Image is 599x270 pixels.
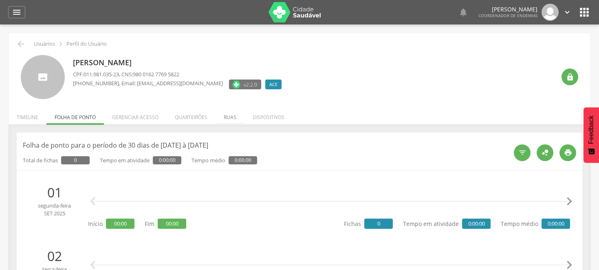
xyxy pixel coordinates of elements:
i:  [563,8,572,17]
i:  [561,193,577,210]
p: Tempo médio [501,219,570,229]
span: ACE [269,81,277,88]
span: 0:00:00 [462,219,491,229]
span: 0:00:00 [229,156,257,164]
i:  [564,148,572,157]
p: 01 [27,183,82,202]
p: CPF: , CNS: [73,71,286,78]
p: Usuários [34,41,55,47]
span: [PHONE_NUMBER] [73,80,119,87]
p: , Email: [EMAIL_ADDRESS][DOMAIN_NAME] [73,80,223,87]
span: 0:00:00 [542,219,570,229]
p: [PERSON_NAME] [478,7,537,12]
p: Tempo em atividade [403,219,491,229]
span: Feedback [588,115,595,144]
span: segunda-feira [27,202,82,210]
span: 00:00 [106,219,134,229]
i:  [578,6,591,19]
span: 011.981.035-23 [84,71,119,78]
i:  [85,193,101,210]
i:  [458,7,468,17]
a:  [458,4,468,21]
span: 980 0162 7769 5822 [133,71,179,78]
p: 02 [27,247,82,266]
i:  [566,73,574,81]
li: Gerenciar acesso [104,106,167,125]
p: Tempo médio [192,156,257,164]
span: 0 [364,219,393,229]
span: 0 [61,156,90,164]
p: [PERSON_NAME] [73,58,286,68]
i:  [541,148,550,157]
li: Ruas [216,106,244,125]
span: 00:00 [158,219,186,229]
i:  [56,40,65,49]
span: v2.2.0 [244,80,257,89]
span: 0:00:00 [153,156,181,164]
li: Dispositivos [244,106,293,125]
p: Tempo em atividade [100,156,181,164]
li: Quarteirões [167,106,216,125]
li: Timeline [9,106,46,125]
p: Folha de ponto para o período de 30 dias de [DATE] à [DATE] [23,141,508,150]
a:  [8,6,25,18]
p: Fim [145,219,186,229]
p: Fichas [344,219,393,229]
span: Coordenador de Endemias [478,13,537,18]
a:  [563,4,572,21]
i:  [12,7,22,17]
p: Início [88,219,134,229]
span: set 2025 [27,210,82,217]
p: Perfil do Usuário [66,41,107,47]
p: Total de fichas [23,156,90,164]
i:  [16,39,26,49]
i:  [518,148,526,157]
button: Feedback - Mostrar pesquisa [584,107,599,163]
